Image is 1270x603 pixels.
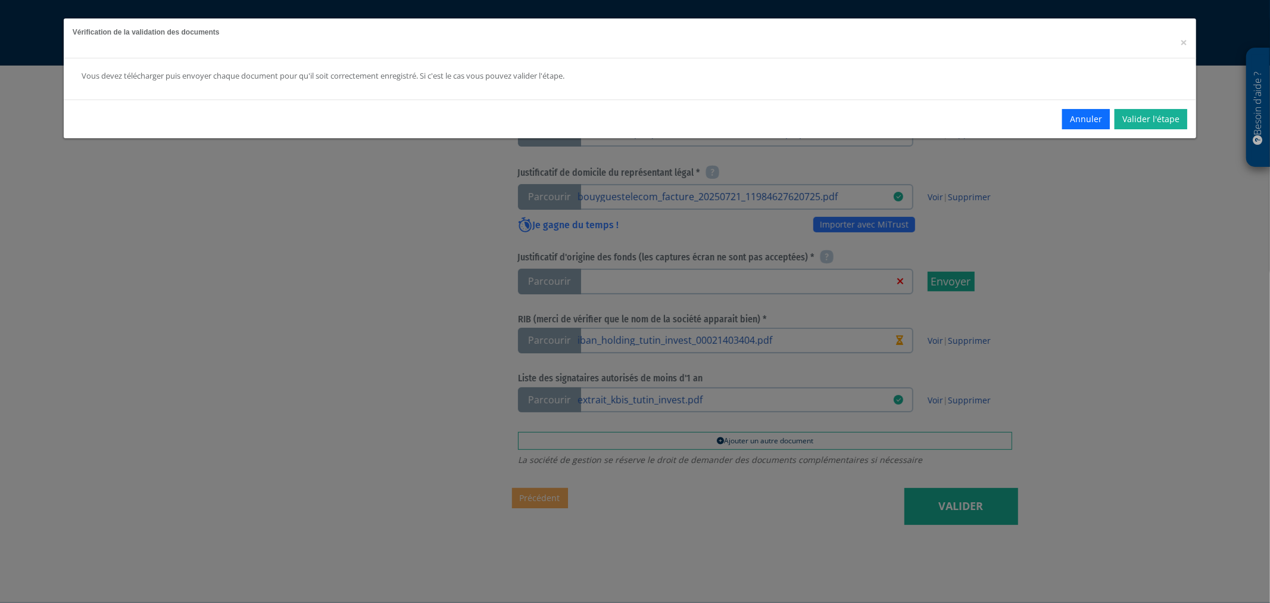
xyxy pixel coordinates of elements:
[1180,36,1187,49] button: Close
[1115,109,1187,129] a: Valider l'étape
[1062,109,1110,129] button: Annuler
[82,70,959,82] div: Vous devez télécharger puis envoyer chaque document pour qu'il soit correctement enregistré. Si c...
[1180,34,1187,51] span: ×
[73,27,1187,38] h5: Vérification de la validation des documents
[1252,54,1265,161] p: Besoin d'aide ?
